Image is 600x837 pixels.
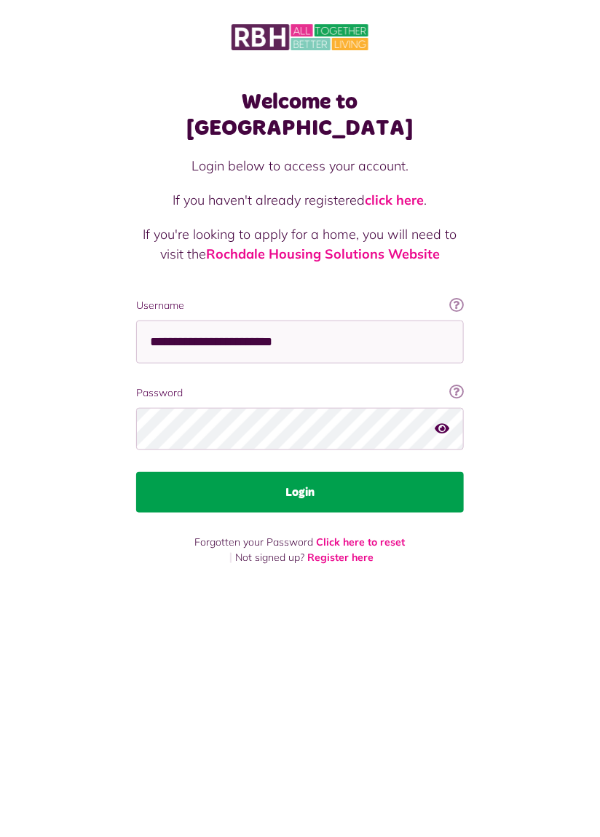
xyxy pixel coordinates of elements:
p: If you haven't already registered . [136,190,464,210]
span: Forgotten your Password [195,535,314,549]
label: Username [136,298,464,313]
p: Login below to access your account. [136,156,464,176]
button: Login [136,472,464,513]
p: If you're looking to apply for a home, you will need to visit the [136,224,464,264]
label: Password [136,385,464,401]
h1: Welcome to [GEOGRAPHIC_DATA] [136,89,464,141]
a: Rochdale Housing Solutions Website [206,245,440,262]
a: Register here [307,551,374,564]
span: Not signed up? [235,551,304,564]
a: Click here to reset [317,535,406,549]
img: MyRBH [232,22,368,52]
a: click here [366,192,425,208]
